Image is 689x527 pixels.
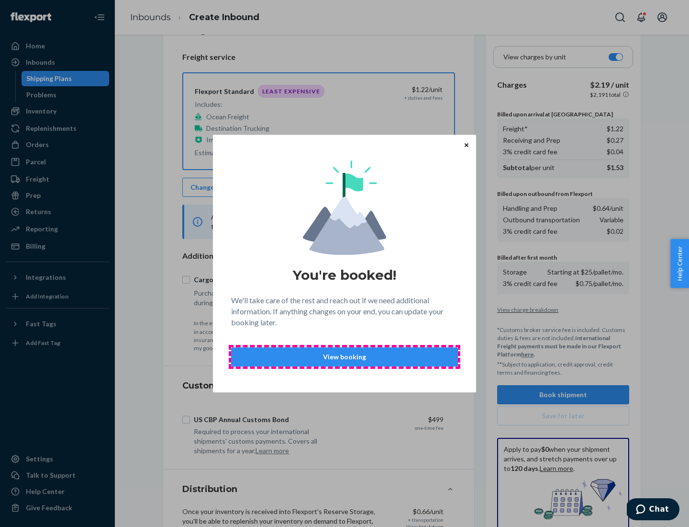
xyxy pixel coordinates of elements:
button: View booking [231,347,458,367]
p: We'll take care of the rest and reach out if we need additional information. If anything changes ... [231,295,458,328]
button: Close [462,139,471,150]
img: svg+xml,%3Csvg%20viewBox%3D%220%200%20174%20197%22%20fill%3D%22none%22%20xmlns%3D%22http%3A%2F%2F... [303,160,386,255]
p: View booking [239,352,450,362]
h1: You're booked! [293,266,396,284]
span: Chat [22,7,42,15]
